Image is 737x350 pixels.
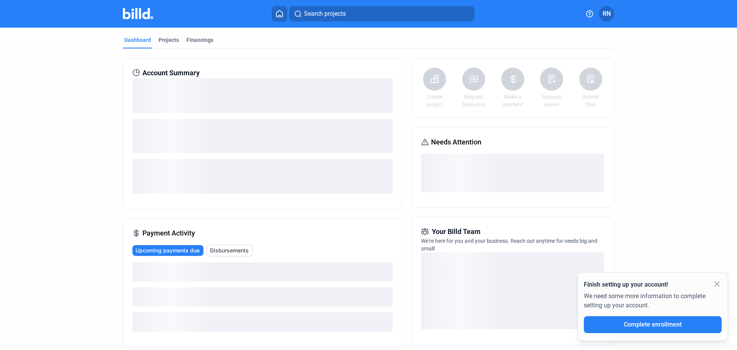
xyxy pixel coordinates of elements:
span: Your Billd Team [432,226,481,237]
span: RN [603,9,611,18]
button: Upcoming payments due [132,245,203,256]
img: Billd Company Logo [123,8,153,19]
div: loading [132,312,393,332]
div: Financings [187,36,213,44]
div: loading [132,119,393,153]
span: Complete enrollment [624,321,682,328]
span: Payment Activity [142,228,195,239]
a: Request financing [460,93,487,108]
div: We need some more information to complete setting up your account. [584,289,722,316]
div: loading [132,287,393,307]
mat-icon: close [712,279,722,289]
div: Finish setting up your account! [584,280,722,289]
span: Disbursements [210,247,249,254]
a: Submit files [577,93,604,108]
span: Account Summary [142,68,200,78]
button: Complete enrollment [584,316,722,333]
div: Dashboard [124,36,151,44]
a: Create project [421,93,448,108]
div: loading [132,159,393,194]
div: Projects [159,36,179,44]
a: Request waiver [538,93,565,108]
span: Search projects [304,9,346,18]
a: Make a payment [499,93,526,108]
button: Search projects [289,6,474,22]
div: loading [132,78,393,113]
div: loading [421,252,604,329]
span: We're here for you and your business. Reach out anytime for needs big and small! [421,238,597,252]
button: RN [599,6,614,22]
button: Disbursements [207,245,253,256]
div: loading [132,262,393,282]
div: loading [421,154,604,192]
span: Upcoming payments due [136,247,200,254]
span: Needs Attention [431,137,481,148]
